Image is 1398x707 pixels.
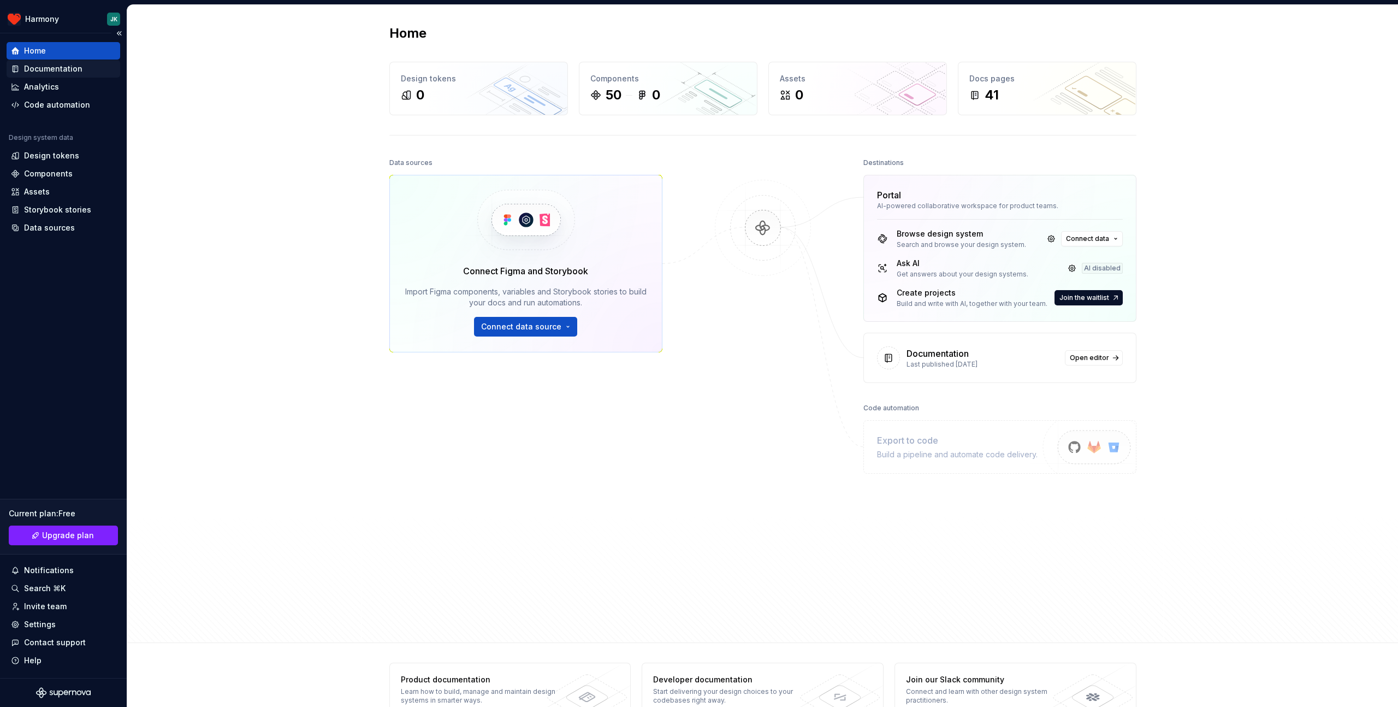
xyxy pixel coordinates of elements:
[24,186,50,197] div: Assets
[24,619,56,630] div: Settings
[877,434,1038,447] div: Export to code
[863,155,904,170] div: Destinations
[401,674,560,685] div: Product documentation
[653,674,812,685] div: Developer documentation
[897,258,1028,269] div: Ask AI
[1070,353,1109,362] span: Open editor
[9,526,118,545] button: Upgrade plan
[780,73,935,84] div: Assets
[24,601,67,612] div: Invite team
[463,264,588,278] div: Connect Figma and Storybook
[897,270,1028,279] div: Get answers about your design systems.
[401,687,560,705] div: Learn how to build, manage and maintain design systems in smarter ways.
[24,150,79,161] div: Design tokens
[969,73,1125,84] div: Docs pages
[8,13,21,26] img: 41dd58b4-cf0d-4748-b605-c484c7e167c9.png
[24,637,86,648] div: Contact support
[24,583,66,594] div: Search ⌘K
[111,26,127,41] button: Collapse sidebar
[897,299,1047,308] div: Build and write with AI, together with your team.
[110,15,117,23] div: JK
[606,86,621,104] div: 50
[7,147,120,164] a: Design tokens
[24,565,74,576] div: Notifications
[7,96,120,114] a: Code automation
[401,73,556,84] div: Design tokens
[24,655,42,666] div: Help
[877,188,901,202] div: Portal
[1059,293,1109,302] span: Join the waitlist
[7,219,120,237] a: Data sources
[906,687,1065,705] div: Connect and learn with other design system practitioners.
[24,45,46,56] div: Home
[24,63,82,74] div: Documentation
[36,687,91,698] svg: Supernova Logo
[7,201,120,219] a: Storybook stories
[7,580,120,597] button: Search ⌘K
[405,286,647,308] div: Import Figma components, variables and Storybook stories to build your docs and run automations.
[897,228,1026,239] div: Browse design system
[795,86,803,104] div: 0
[1055,290,1123,305] button: Join the waitlist
[768,62,947,115] a: Assets0
[389,62,568,115] a: Design tokens0
[1082,263,1123,274] div: AI disabled
[9,133,73,142] div: Design system data
[416,86,424,104] div: 0
[24,204,91,215] div: Storybook stories
[7,60,120,78] a: Documentation
[24,81,59,92] div: Analytics
[590,73,746,84] div: Components
[7,78,120,96] a: Analytics
[907,347,969,360] div: Documentation
[7,652,120,669] button: Help
[653,687,812,705] div: Start delivering your design choices to your codebases right away.
[25,14,59,25] div: Harmony
[389,25,426,42] h2: Home
[985,86,999,104] div: 41
[1066,234,1109,243] span: Connect data
[389,155,433,170] div: Data sources
[897,287,1047,298] div: Create projects
[7,634,120,651] button: Contact support
[958,62,1136,115] a: Docs pages41
[7,183,120,201] a: Assets
[7,165,120,182] a: Components
[7,598,120,615] a: Invite team
[7,42,120,60] a: Home
[877,202,1123,210] div: AI-powered collaborative workspace for product teams.
[7,562,120,579] button: Notifications
[863,400,919,416] div: Code automation
[1061,231,1123,246] button: Connect data
[579,62,757,115] a: Components500
[481,321,561,332] span: Connect data source
[907,360,1058,369] div: Last published [DATE]
[9,508,118,519] div: Current plan : Free
[877,449,1038,460] div: Build a pipeline and automate code delivery.
[24,222,75,233] div: Data sources
[897,240,1026,249] div: Search and browse your design system.
[24,99,90,110] div: Code automation
[474,317,577,337] button: Connect data source
[652,86,660,104] div: 0
[42,530,94,541] span: Upgrade plan
[7,616,120,633] a: Settings
[1065,350,1123,366] a: Open editor
[24,168,73,179] div: Components
[906,674,1065,685] div: Join our Slack community
[2,7,125,31] button: HarmonyJK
